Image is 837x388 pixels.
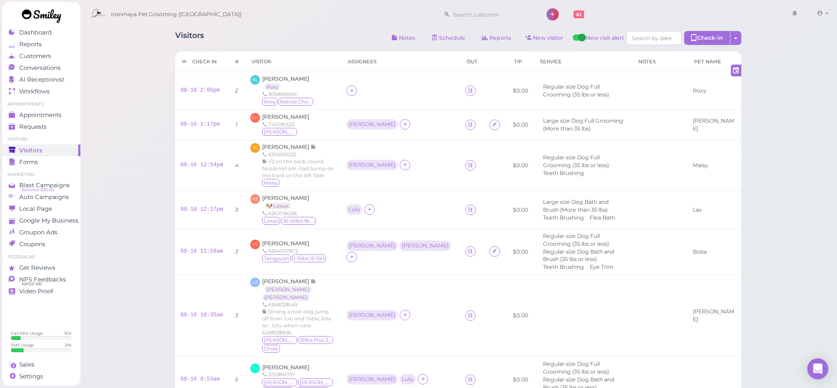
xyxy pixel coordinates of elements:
[475,31,519,45] a: Reports
[2,203,80,215] a: Local Page
[2,144,80,156] a: Visitors
[245,52,342,72] th: Visitor
[235,162,239,168] i: 4
[693,87,736,95] div: Roxy
[298,378,333,386] span: Lila
[262,210,317,217] div: 6263736328
[235,87,238,94] i: 2
[262,98,277,106] span: Roxy
[262,240,309,247] a: [PERSON_NAME]
[508,229,533,274] td: $0.00
[384,31,422,45] button: Notes
[425,31,473,45] a: Schedule
[262,144,316,150] a: [PERSON_NAME]
[262,364,309,371] a: [PERSON_NAME]
[19,361,35,368] span: Sales
[341,52,460,72] th: Assignees
[508,140,533,191] td: $0.00
[19,182,70,189] span: Blast Campaigns
[262,113,309,120] a: [PERSON_NAME]
[262,179,280,187] span: Maisy
[11,330,43,336] div: Call Min. Usage
[278,98,313,106] span: Rabies Checked
[22,186,54,193] span: Balance: $20.00
[180,162,223,168] a: 08-16 12:54pm
[807,358,828,379] div: Open Intercom Messenger
[541,248,627,264] li: Regular size Dog Bath and Brush (35 lbs or less)
[586,34,624,47] span: New visit alert
[541,117,627,133] li: Large size Dog Full Grooming (More than 35 lbs)
[175,31,204,47] h1: Visitors
[180,121,220,127] a: 08-16 1:17pm
[508,275,533,357] td: $0.00
[19,41,42,48] span: Reports
[2,179,80,191] a: Blast Campaigns Balance: $20.00
[235,376,238,383] i: 5
[346,119,400,130] div: [PERSON_NAME]
[111,2,242,27] span: Ironmaya Pet Grooming ([GEOGRAPHIC_DATA])
[250,113,260,123] span: CH
[693,308,736,323] div: [PERSON_NAME]
[281,217,316,225] span: 36-50lbs 16-20H
[588,214,617,222] li: Flea Bath
[508,72,533,110] td: $0.00
[262,301,336,308] div: 6268028549
[2,238,80,250] a: Coupons
[541,263,586,271] li: Teeth Brushing
[693,161,736,169] div: Maisy
[2,359,80,371] a: Sales
[2,74,80,86] a: AI Receptionist
[264,83,280,90] a: Roxy
[235,206,238,213] i: 3
[533,52,632,72] th: Service
[262,254,291,262] span: Tangyuan
[2,109,80,121] a: Appointments
[492,248,498,254] i: Agreement form
[19,240,45,248] span: Coupons
[492,121,498,128] i: Agreement form
[346,204,364,216] div: Lulu
[262,345,280,353] span: Chole
[2,121,80,133] a: Requests
[541,169,586,177] li: Teeth Brushing
[349,243,395,249] div: [PERSON_NAME]
[19,76,64,83] span: AI Receptionist
[250,240,260,249] span: YS
[250,278,260,287] span: LS
[262,121,309,128] div: 7143180533
[541,214,586,222] li: Teeth Brushing
[262,195,309,201] span: [PERSON_NAME]
[2,62,80,74] a: Conversations
[2,274,80,285] a: NPS Feedbacks NPS® 100
[19,373,43,380] span: Settings
[541,360,627,376] li: Regular size Dog Full Grooming (35 lbs or less)
[19,158,38,166] span: Forms
[298,336,333,344] span: 50lbs Plus 21-25H
[65,342,72,348] div: 21 %
[2,215,80,227] a: Google My Business
[2,191,80,203] a: Auto Campaigns
[2,27,80,38] a: Dashboard
[264,286,312,293] a: [PERSON_NAME]
[262,128,297,136] span: Gilbert
[180,312,223,318] a: 08-16 10:35am
[262,336,297,344] span: Luna
[292,254,326,262] span: 1-15lbs 13-15H
[519,31,571,45] a: New visitor
[262,195,309,209] a: [PERSON_NAME] 🐶 Lexus
[693,248,736,256] div: Boba
[250,75,260,85] span: KL
[262,158,334,179] span: 1/2 on the back, round face/small ear. had bump on the back on the left Side
[2,262,80,274] a: Get Reviews
[262,371,336,378] div: 3233841737
[235,121,238,128] i: 1
[346,310,400,321] div: [PERSON_NAME]
[346,160,400,171] div: [PERSON_NAME]
[19,264,55,271] span: Get Reviews
[262,91,314,98] div: 9098599591
[262,217,280,225] span: Lexus
[19,29,52,36] span: Dashboard
[2,38,80,50] a: Reports
[19,205,52,213] span: Local Page
[2,254,80,260] li: Feedbacks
